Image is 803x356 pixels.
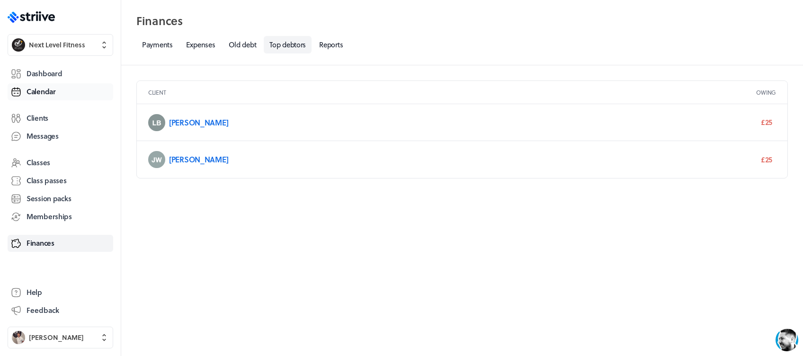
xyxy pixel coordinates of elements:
span: Finances [27,238,54,248]
a: [PERSON_NAME] [169,117,228,128]
div: Typically replies in a few minutes [53,18,135,24]
span: Messages [27,131,59,141]
span: [PERSON_NAME] [29,333,84,342]
span: Memberships [27,212,72,222]
span: Session packs [27,194,71,204]
a: Old debt [223,36,262,53]
a: Session packs [8,190,113,207]
button: Ben Robinson[PERSON_NAME] [8,327,113,348]
a: [PERSON_NAME] [169,154,228,165]
img: Leanne Browning [148,114,165,131]
a: Top debtors [264,36,312,53]
span: Classes [27,158,50,168]
div: £25 [761,154,772,165]
a: Clients [8,110,113,127]
div: £25 [761,117,772,127]
nav: Tabs [136,36,788,53]
a: Payments [136,36,178,53]
a: Classes [8,154,113,171]
a: Dashboard [8,65,113,82]
g: /> [148,292,161,300]
a: Messages [8,128,113,145]
button: />GIF [144,283,164,310]
img: US [28,7,45,24]
tspan: GIF [151,294,158,298]
a: Reports [313,36,348,53]
span: Class passes [27,176,67,186]
span: Clients [27,113,48,123]
a: Help [8,284,113,301]
a: Expenses [180,36,221,53]
a: Memberships [8,208,113,225]
button: Next Level FitnessNext Level Fitness [8,34,113,56]
span: Next Level Fitness [29,40,85,50]
iframe: gist-messenger-bubble-iframe [776,329,798,351]
span: Help [27,287,42,297]
div: US[PERSON_NAME]Typically replies in a few minutes [28,6,178,25]
a: Calendar [8,83,113,100]
div: [PERSON_NAME] [53,6,135,16]
h2: Finances [136,11,788,30]
a: Class passes [8,172,113,189]
p: Owing [525,89,776,96]
img: Jonny Wilson [148,151,165,168]
button: Feedback [8,302,113,319]
p: Client [148,89,521,96]
img: Ben Robinson [12,331,25,344]
span: Feedback [27,305,59,315]
span: Dashboard [27,69,62,79]
span: Calendar [27,87,56,97]
a: Finances [8,235,113,252]
img: Next Level Fitness [12,38,25,52]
